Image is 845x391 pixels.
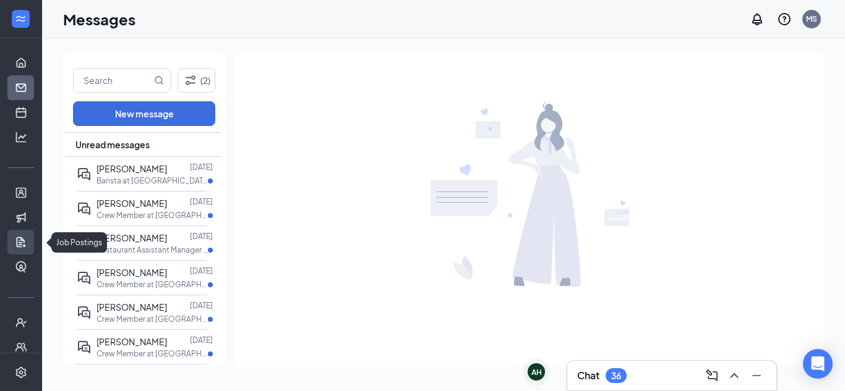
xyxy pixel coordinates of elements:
[750,12,765,27] svg: Notifications
[97,267,167,278] span: [PERSON_NAME]
[15,366,27,379] svg: Settings
[806,14,817,24] div: MS
[77,340,92,355] svg: ActiveDoubleChat
[97,314,208,324] p: Crew Member at [GEOGRAPHIC_DATA]
[577,369,599,382] h3: Chat
[531,367,542,377] div: AH
[190,266,213,276] p: [DATE]
[97,336,167,347] span: [PERSON_NAME]
[15,316,27,329] svg: UserCheck
[77,201,92,216] svg: ActiveDoubleChat
[190,196,213,207] p: [DATE]
[702,366,722,385] button: ComposeMessage
[97,198,167,209] span: [PERSON_NAME]
[190,300,213,311] p: [DATE]
[727,368,742,383] svg: ChevronUp
[190,162,213,172] p: [DATE]
[97,232,167,243] span: [PERSON_NAME]
[51,232,107,253] div: Job Postings
[178,68,215,93] button: Filter (2)
[749,368,764,383] svg: Minimize
[747,366,766,385] button: Minimize
[97,175,208,186] p: Barista at [GEOGRAPHIC_DATA]
[154,75,164,85] svg: MagnifyingGlass
[63,9,135,30] h1: Messages
[611,371,621,381] div: 36
[77,167,92,182] svg: ActiveDoubleChat
[15,131,27,143] svg: Analysis
[97,163,167,174] span: [PERSON_NAME]
[77,271,92,285] svg: ActiveDoubleChat
[73,101,215,126] button: New message
[77,305,92,320] svg: ActiveDoubleChat
[97,245,208,255] p: Restaurant Assistant Manager at [GEOGRAPHIC_DATA]
[74,69,152,92] input: Search
[183,73,198,88] svg: Filter
[14,12,27,25] svg: WorkstreamLogo
[97,210,208,221] p: Crew Member at [GEOGRAPHIC_DATA]
[803,349,833,379] div: Open Intercom Messenger
[97,301,167,313] span: [PERSON_NAME]
[724,366,744,385] button: ChevronUp
[97,348,208,359] p: Crew Member at [GEOGRAPHIC_DATA]
[190,335,213,345] p: [DATE]
[97,279,208,290] p: Crew Member at [GEOGRAPHIC_DATA]
[75,138,150,151] span: Unread messages
[777,12,792,27] svg: QuestionInfo
[190,231,213,242] p: [DATE]
[705,368,719,383] svg: ComposeMessage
